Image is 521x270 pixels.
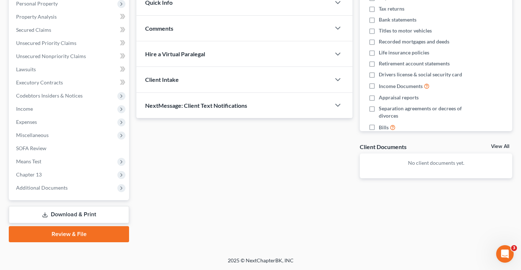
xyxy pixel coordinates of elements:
span: Personal Property [16,0,58,7]
span: Bank statements [379,16,416,23]
span: 3 [511,245,517,251]
span: Executory Contracts [16,79,63,85]
div: Client Documents [360,143,407,151]
a: View All [491,144,509,149]
span: Life insurance policies [379,49,429,56]
span: Bills [379,124,389,131]
a: Unsecured Priority Claims [10,37,129,50]
a: Lawsuits [10,63,129,76]
a: Download & Print [9,206,129,223]
span: Hire a Virtual Paralegal [145,50,205,57]
span: Appraisal reports [379,94,419,101]
span: Additional Documents [16,185,68,191]
span: Separation agreements or decrees of divorces [379,105,468,119]
span: Tax returns [379,5,404,12]
span: Lawsuits [16,66,36,72]
span: Income [16,106,33,112]
span: Comments [145,25,173,32]
a: Review & File [9,226,129,242]
span: Codebtors Insiders & Notices [16,92,83,99]
a: SOFA Review [10,142,129,155]
span: Recorded mortgages and deeds [379,38,449,45]
span: Titles to motor vehicles [379,27,432,34]
span: Unsecured Nonpriority Claims [16,53,86,59]
span: Secured Claims [16,27,51,33]
span: Chapter 13 [16,171,42,178]
span: Retirement account statements [379,60,450,67]
iframe: Intercom live chat [496,245,514,263]
a: Secured Claims [10,23,129,37]
span: Unsecured Priority Claims [16,40,76,46]
span: Client Intake [145,76,179,83]
p: No client documents yet. [366,159,506,167]
span: Income Documents [379,83,423,90]
span: Means Test [16,158,41,164]
a: Unsecured Nonpriority Claims [10,50,129,63]
span: Property Analysis [16,14,57,20]
span: Miscellaneous [16,132,49,138]
a: Executory Contracts [10,76,129,89]
span: Expenses [16,119,37,125]
span: NextMessage: Client Text Notifications [145,102,247,109]
span: SOFA Review [16,145,46,151]
a: Property Analysis [10,10,129,23]
div: 2025 © NextChapterBK, INC [52,257,469,270]
span: Drivers license & social security card [379,71,462,78]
